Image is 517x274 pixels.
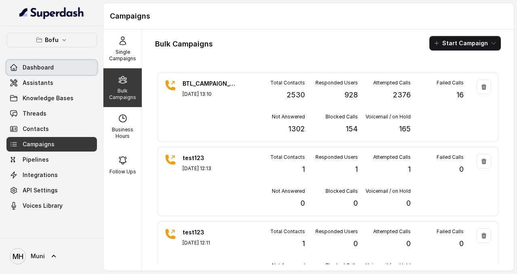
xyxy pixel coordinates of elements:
[110,10,507,23] h1: Campaigns
[315,154,358,160] p: Responded Users
[183,80,239,88] p: BTL_CAMPAIGN_GGN_GGN_050925_01
[272,114,305,120] p: Not Answered
[459,238,464,249] p: 0
[326,188,358,194] p: Blocked Calls
[459,164,464,175] p: 0
[346,123,358,135] p: 154
[183,154,239,162] p: test123
[19,6,84,19] img: light.svg
[23,202,63,210] span: Voices Library
[302,238,305,249] p: 1
[23,94,74,102] span: Knowledge Bases
[6,122,97,136] a: Contacts
[6,152,97,167] a: Pipelines
[183,91,239,97] p: [DATE] 13:10
[406,198,411,209] p: 0
[345,89,358,101] p: 928
[6,106,97,121] a: Threads
[437,228,464,235] p: Failed Calls
[288,123,305,135] p: 1302
[23,63,54,72] span: Dashboard
[353,198,358,209] p: 0
[155,38,213,51] h1: Bulk Campaigns
[23,171,58,179] span: Integrations
[270,80,305,86] p: Total Contacts
[6,183,97,198] a: API Settings
[366,114,411,120] p: Voicemail / on Hold
[23,140,55,148] span: Campaigns
[366,188,411,194] p: Voicemail / on Hold
[355,164,358,175] p: 1
[429,36,501,51] button: Start Campaign
[107,88,139,101] p: Bulk Campaigns
[287,89,305,101] p: 2530
[301,198,305,209] p: 0
[6,76,97,90] a: Assistants
[326,262,358,269] p: Blocked Calls
[23,110,46,118] span: Threads
[270,228,305,235] p: Total Contacts
[6,33,97,47] button: Bofu
[437,154,464,160] p: Failed Calls
[399,123,411,135] p: 165
[23,186,58,194] span: API Settings
[183,228,239,236] p: test123
[270,154,305,160] p: Total Contacts
[272,188,305,194] p: Not Answered
[373,154,411,160] p: Attempted Calls
[6,137,97,152] a: Campaigns
[408,164,411,175] p: 1
[366,262,411,269] p: Voicemail / on Hold
[13,252,23,261] text: MH
[6,60,97,75] a: Dashboard
[272,262,305,269] p: Not Answered
[315,80,358,86] p: Responded Users
[393,89,411,101] p: 2376
[23,79,53,87] span: Assistants
[373,228,411,235] p: Attempted Calls
[183,240,239,246] p: [DATE] 12:11
[23,156,49,164] span: Pipelines
[23,125,49,133] span: Contacts
[45,35,59,45] p: Bofu
[373,80,411,86] p: Attempted Calls
[353,238,358,249] p: 0
[6,245,97,268] a: Muni
[107,49,139,62] p: Single Campaigns
[437,80,464,86] p: Failed Calls
[31,252,45,260] span: Muni
[315,228,358,235] p: Responded Users
[406,238,411,249] p: 0
[302,164,305,175] p: 1
[6,91,97,105] a: Knowledge Bases
[326,114,358,120] p: Blocked Calls
[183,165,239,172] p: [DATE] 12:13
[107,126,139,139] p: Business Hours
[456,89,464,101] p: 16
[109,169,136,175] p: Follow Ups
[6,168,97,182] a: Integrations
[6,198,97,213] a: Voices Library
